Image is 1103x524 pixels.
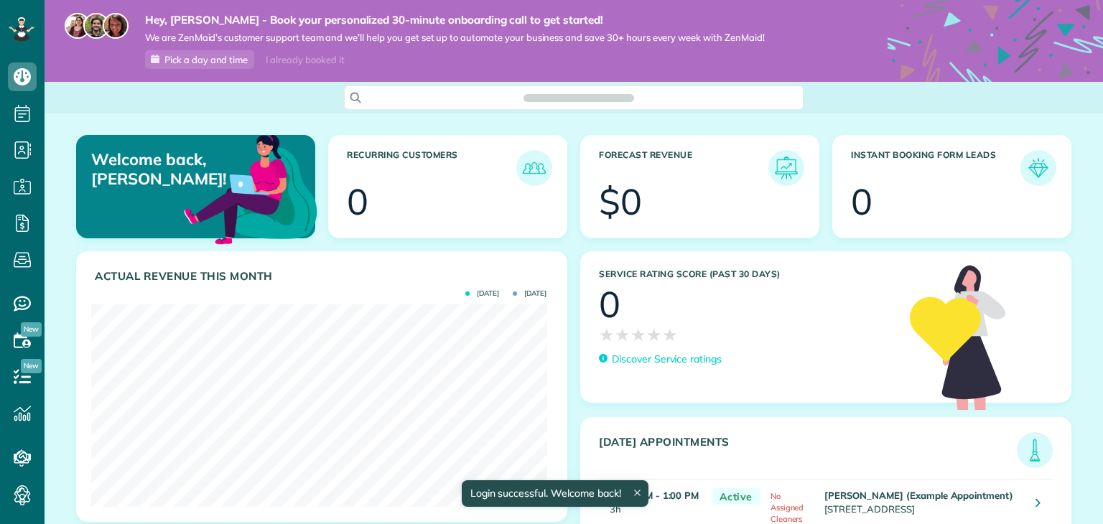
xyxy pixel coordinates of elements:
img: icon_forecast_revenue-8c13a41c7ed35a8dcfafea3cbb826a0462acb37728057bba2d056411b612bbbe.png [772,154,801,182]
strong: Hey, [PERSON_NAME] - Book your personalized 30-minute onboarding call to get started! [145,13,765,27]
img: dashboard_welcome-42a62b7d889689a78055ac9021e634bf52bae3f8056760290aed330b23ab8690.png [181,118,320,258]
span: No Assigned Cleaners [771,491,804,524]
span: ★ [599,322,615,347]
div: 0 [347,184,368,220]
h3: [DATE] Appointments [599,436,1017,468]
span: Search ZenMaid… [538,90,619,105]
div: 0 [851,184,872,220]
img: jorge-587dff0eeaa6aab1f244e6dc62b8924c3b6ad411094392a53c71c6c4a576187d.jpg [83,13,109,39]
span: [DATE] [465,290,499,297]
div: $0 [599,184,642,220]
span: Active [712,488,760,506]
strong: [PERSON_NAME] (Example Appointment) [824,490,1013,501]
span: ★ [615,322,630,347]
span: [DATE] [513,290,546,297]
img: icon_recurring_customers-cf858462ba22bcd05b5a5880d41d6543d210077de5bb9ebc9590e49fd87d84ed.png [520,154,549,182]
div: I already booked it [257,51,353,69]
img: michelle-19f622bdf1676172e81f8f8fba1fb50e276960ebfe0243fe18214015130c80e4.jpg [103,13,129,39]
strong: 10:00 AM - 1:00 PM [610,490,699,501]
div: 0 [599,286,620,322]
h3: Recurring Customers [347,150,516,186]
span: ★ [662,322,678,347]
img: maria-72a9807cf96188c08ef61303f053569d2e2a8a1cde33d635c8a3ac13582a053d.jpg [65,13,90,39]
img: icon_todays_appointments-901f7ab196bb0bea1936b74009e4eb5ffbc2d2711fa7634e0d609ed5ef32b18b.png [1020,436,1049,464]
span: We are ZenMaid’s customer support team and we’ll help you get set up to automate your business an... [145,32,765,44]
span: Pick a day and time [164,54,248,65]
span: ★ [646,322,662,347]
p: Discover Service ratings [612,352,722,367]
img: icon_form_leads-04211a6a04a5b2264e4ee56bc0799ec3eb69b7e499cbb523a139df1d13a81ae0.png [1024,154,1053,182]
h3: Actual Revenue this month [95,270,552,283]
a: Discover Service ratings [599,352,722,367]
p: Welcome back, [PERSON_NAME]! [91,150,238,188]
span: New [21,322,42,337]
div: Login successful. Welcome back! [461,480,648,507]
a: Pick a day and time [145,50,254,69]
span: New [21,359,42,373]
h3: Instant Booking Form Leads [851,150,1020,186]
h3: Forecast Revenue [599,150,768,186]
span: ★ [630,322,646,347]
h3: Service Rating score (past 30 days) [599,269,895,279]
